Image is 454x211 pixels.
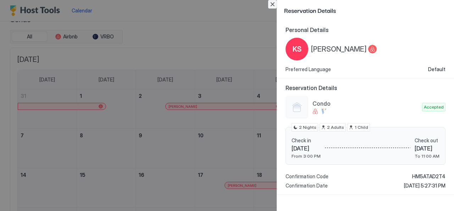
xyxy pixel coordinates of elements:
span: Accepted [424,104,444,110]
span: Preferred Language [286,66,331,73]
span: Confirmation Date [286,183,328,189]
span: 2 Adults [327,124,344,131]
span: 1 Child [355,124,368,131]
span: 2 Nights [299,124,316,131]
span: Check in [292,137,321,144]
span: HM5ATAD2T4 [412,173,445,180]
span: [DATE] 5:27:31 PM [404,183,445,189]
span: Personal Details [286,26,445,33]
span: Check out [415,137,439,144]
span: [DATE] [292,145,321,152]
span: Condo [312,100,419,107]
span: To 11:00 AM [415,153,439,159]
span: Confirmation Code [286,173,328,180]
span: Reservation Details [286,84,445,91]
span: From 3:00 PM [292,153,321,159]
span: KS [293,44,301,54]
span: Default [428,66,445,73]
span: Reservation Details [284,6,445,15]
span: [PERSON_NAME] [311,45,367,54]
span: [DATE] [415,145,439,152]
